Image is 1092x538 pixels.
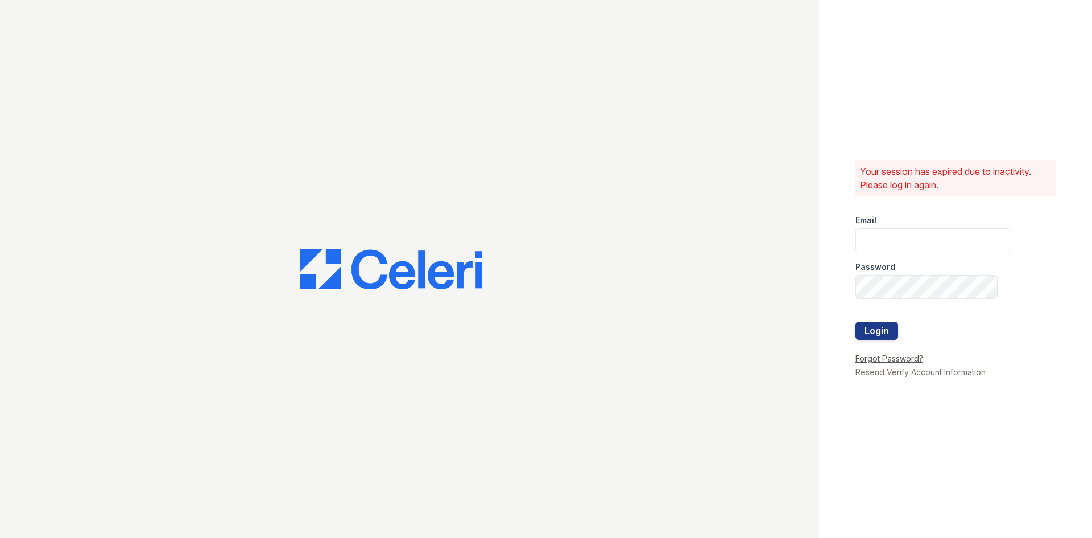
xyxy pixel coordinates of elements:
label: Email [855,215,876,226]
label: Password [855,261,895,273]
img: CE_Logo_Blue-a8612792a0a2168367f1c8372b55b34899dd931a85d93a1a3d3e32e68fde9ad4.png [300,249,482,290]
p: Your session has expired due to inactivity. Please log in again. [860,165,1051,192]
button: Login [855,322,898,340]
a: Forgot Password? [855,354,923,363]
a: Resend Verify Account Information [855,367,986,377]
